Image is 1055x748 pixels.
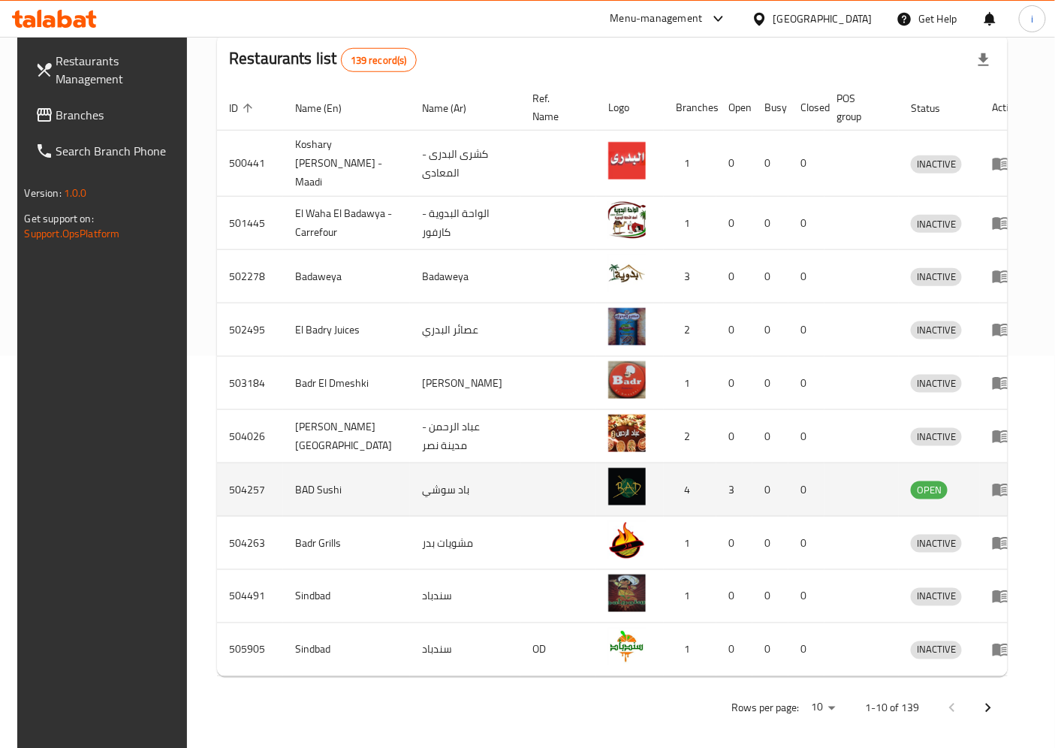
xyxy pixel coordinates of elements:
td: BAD Sushi [283,463,410,517]
img: Ebad El Rahman - Nasr City [608,415,646,452]
span: Name (En) [295,99,361,117]
td: [PERSON_NAME] [410,357,520,410]
td: 0 [788,570,824,623]
span: INACTIVE [911,155,962,173]
td: 0 [716,357,752,410]
td: 1 [664,131,716,197]
span: i [1031,11,1033,27]
span: INACTIVE [911,588,962,605]
td: Badaweya [283,250,410,303]
span: Search Branch Phone [56,142,182,160]
td: 0 [788,463,824,517]
a: Restaurants Management [23,43,194,97]
td: 504026 [217,410,283,463]
img: Sindbad [608,575,646,612]
div: Menu [992,374,1020,392]
th: Action [980,85,1032,131]
div: Menu [992,214,1020,232]
td: عصائر البدري [410,303,520,357]
div: INACTIVE [911,428,962,446]
img: Koshary Al Badry - Maadi [608,142,646,179]
span: Get support on: [25,209,94,228]
td: Sindbad [283,570,410,623]
td: 0 [788,303,824,357]
span: Restaurants Management [56,52,182,88]
td: Sindbad [283,623,410,677]
th: Branches [664,85,716,131]
td: 0 [752,517,788,570]
th: Busy [752,85,788,131]
td: 1 [664,357,716,410]
p: 1-10 of 139 [865,699,919,718]
td: 0 [752,250,788,303]
div: Menu [992,641,1020,659]
td: 2 [664,410,716,463]
td: 4 [664,463,716,517]
img: BAD Sushi [608,468,646,505]
td: 0 [752,131,788,197]
span: POS group [836,89,881,125]
a: Branches [23,97,194,133]
div: Menu [992,534,1020,552]
td: Badr Grills [283,517,410,570]
img: El Waha El Badawya - Carrefour [608,201,646,239]
div: INACTIVE [911,375,962,393]
span: Status [911,99,960,117]
td: 0 [788,131,824,197]
span: INACTIVE [911,268,962,285]
td: 502278 [217,250,283,303]
td: 1 [664,570,716,623]
td: 3 [716,463,752,517]
p: Rows per page: [731,699,799,718]
th: Open [716,85,752,131]
td: كشرى البدرى - المعادى [410,131,520,197]
img: Badaweya [608,255,646,292]
span: INACTIVE [911,375,962,392]
td: 0 [716,303,752,357]
span: 139 record(s) [342,53,416,68]
div: Menu [992,587,1020,605]
td: الواحة البدوية - كارفور [410,197,520,250]
button: Next page [970,690,1006,726]
div: Menu [992,267,1020,285]
div: INACTIVE [911,641,962,659]
h2: Restaurants list [229,47,417,72]
td: 2 [664,303,716,357]
td: سندباد [410,570,520,623]
td: 0 [752,357,788,410]
td: مشويات بدر [410,517,520,570]
td: [PERSON_NAME][GEOGRAPHIC_DATA] [283,410,410,463]
td: 0 [752,410,788,463]
span: INACTIVE [911,641,962,659]
td: 0 [716,250,752,303]
span: Branches [56,106,182,124]
td: 0 [716,410,752,463]
span: INACTIVE [911,216,962,233]
table: enhanced table [217,85,1032,677]
div: Rows per page: [805,697,841,719]
td: 0 [788,357,824,410]
span: ID [229,99,258,117]
div: Menu [992,427,1020,445]
div: Menu-management [610,10,703,28]
span: INACTIVE [911,428,962,445]
td: 0 [716,197,752,250]
span: INACTIVE [911,535,962,552]
span: OPEN [911,481,948,499]
div: INACTIVE [911,321,962,339]
td: 504257 [217,463,283,517]
td: 0 [716,623,752,677]
div: Menu [992,321,1020,339]
img: El Badry Juices [608,308,646,345]
td: 0 [788,410,824,463]
td: 0 [752,570,788,623]
div: INACTIVE [911,588,962,606]
td: 1 [664,197,716,250]
span: Ref. Name [532,89,578,125]
a: Search Branch Phone [23,133,194,169]
td: 502495 [217,303,283,357]
span: Name (Ar) [422,99,486,117]
td: 0 [788,197,824,250]
img: Badr Grills [608,521,646,559]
